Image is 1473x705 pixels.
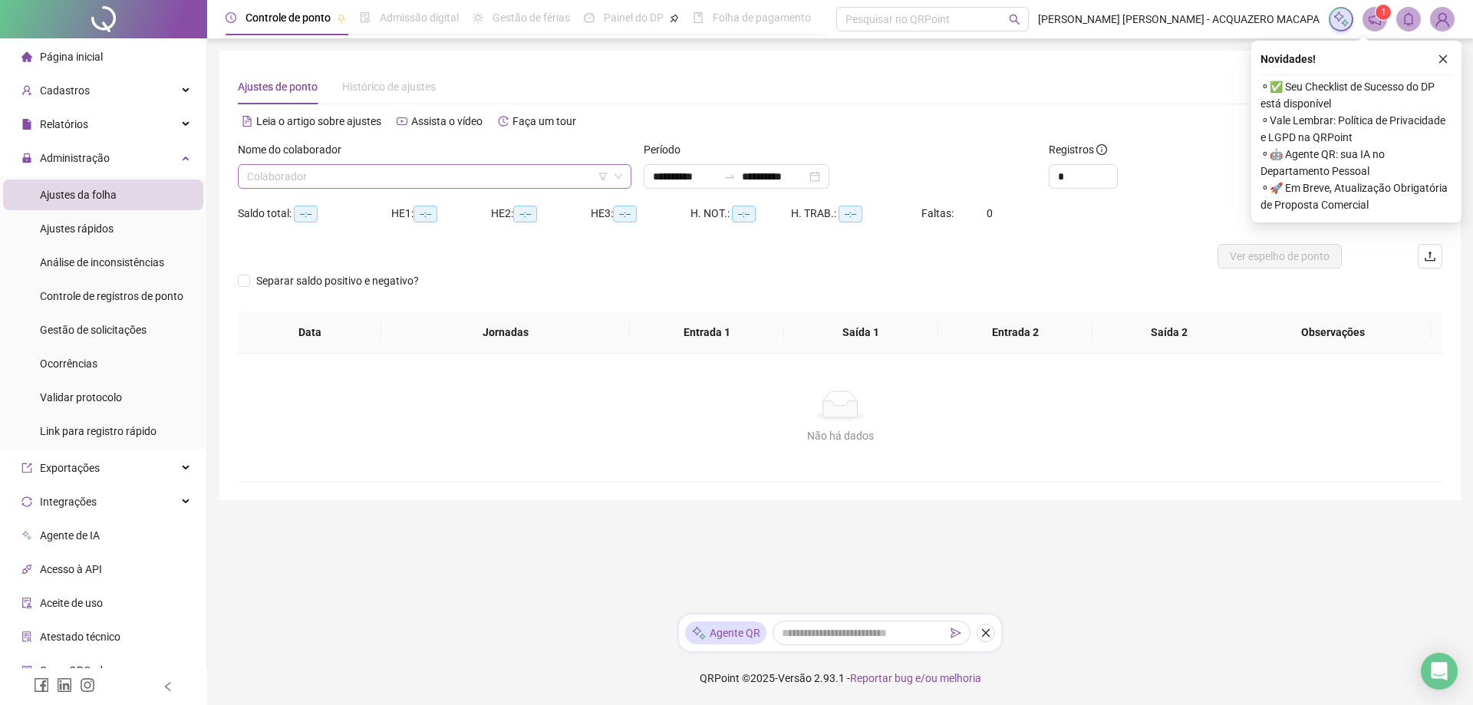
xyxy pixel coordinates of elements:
[630,311,784,354] th: Entrada 1
[1038,11,1320,28] span: [PERSON_NAME] [PERSON_NAME] - ACQUAZERO MACAPA
[21,564,32,575] span: api
[1260,112,1452,146] span: ⚬ Vale Lembrar: Política de Privacidade e LGPD na QRPoint
[598,172,608,181] span: filter
[256,115,381,127] span: Leia o artigo sobre ajustes
[40,222,114,235] span: Ajustes rápidos
[1096,144,1107,155] span: info-circle
[40,324,147,336] span: Gestão de solicitações
[613,206,637,222] span: --:--
[21,631,32,642] span: solution
[791,205,921,222] div: H. TRAB.:
[1402,12,1415,26] span: bell
[1421,653,1458,690] div: Open Intercom Messenger
[40,631,120,643] span: Atestado técnico
[40,256,164,268] span: Análise de inconsistências
[784,311,938,354] th: Saída 1
[1381,7,1386,18] span: 1
[1009,14,1020,25] span: search
[342,81,436,93] span: Histórico de ajustes
[414,206,437,222] span: --:--
[839,206,862,222] span: --:--
[80,677,95,693] span: instagram
[498,116,509,127] span: history
[21,665,32,676] span: qrcode
[980,628,991,638] span: close
[512,115,576,127] span: Faça um tour
[40,84,90,97] span: Cadastros
[40,496,97,508] span: Integrações
[391,205,491,222] div: HE 1:
[1218,244,1342,268] button: Ver espelho de ponto
[723,170,736,183] span: swap-right
[40,597,103,609] span: Aceite de uso
[40,425,157,437] span: Link para registro rápido
[1333,11,1349,28] img: sparkle-icon.fc2bf0ac1784a2077858766a79e2daf3.svg
[21,463,32,473] span: export
[21,119,32,130] span: file
[226,12,236,23] span: clock-circle
[40,152,110,164] span: Administração
[40,529,100,542] span: Agente de IA
[723,170,736,183] span: to
[40,563,102,575] span: Acesso à API
[685,621,766,644] div: Agente QR
[670,14,679,23] span: pushpin
[238,311,381,354] th: Data
[40,189,117,201] span: Ajustes da folha
[1376,5,1391,20] sup: 1
[21,496,32,507] span: sync
[238,81,318,93] span: Ajustes de ponto
[40,290,183,302] span: Controle de registros de ponto
[938,311,1092,354] th: Entrada 2
[604,12,664,24] span: Painel do DP
[380,12,459,24] span: Admissão digital
[1260,146,1452,180] span: ⚬ 🤖 Agente QR: sua IA no Departamento Pessoal
[57,677,72,693] span: linkedin
[1049,141,1107,158] span: Registros
[473,12,483,23] span: sun
[1431,8,1454,31] img: 76527
[691,625,707,641] img: sparkle-icon.fc2bf0ac1784a2077858766a79e2daf3.svg
[778,672,812,684] span: Versão
[163,681,173,692] span: left
[21,51,32,62] span: home
[40,391,122,404] span: Validar protocolo
[713,12,811,24] span: Folha de pagamento
[584,12,595,23] span: dashboard
[207,651,1473,705] footer: QRPoint © 2025 - 2.93.1 -
[242,116,252,127] span: file-text
[21,85,32,96] span: user-add
[493,12,570,24] span: Gestão de férias
[40,462,100,474] span: Exportações
[1368,12,1382,26] span: notification
[360,12,371,23] span: file-done
[40,664,108,677] span: Gerar QRCode
[238,141,351,158] label: Nome do colaborador
[591,205,690,222] div: HE 3:
[40,51,103,63] span: Página inicial
[381,311,630,354] th: Jornadas
[690,205,791,222] div: H. NOT.:
[732,206,756,222] span: --:--
[693,12,704,23] span: book
[238,205,391,222] div: Saldo total:
[1438,54,1448,64] span: close
[250,272,425,289] span: Separar saldo positivo e negativo?
[614,172,623,181] span: down
[397,116,407,127] span: youtube
[1260,51,1316,68] span: Novidades !
[951,628,961,638] span: send
[987,207,993,219] span: 0
[40,118,88,130] span: Relatórios
[337,14,346,23] span: pushpin
[256,427,1424,444] div: Não há dados
[34,677,49,693] span: facebook
[1235,311,1431,354] th: Observações
[491,205,591,222] div: HE 2:
[921,207,956,219] span: Faltas:
[1260,78,1452,112] span: ⚬ ✅ Seu Checklist de Sucesso do DP está disponível
[1424,250,1436,262] span: upload
[1247,324,1419,341] span: Observações
[21,153,32,163] span: lock
[40,357,97,370] span: Ocorrências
